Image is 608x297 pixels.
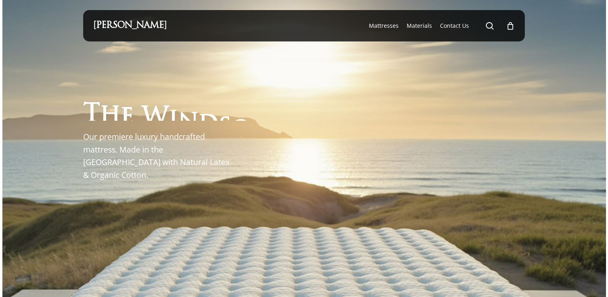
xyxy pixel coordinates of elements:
[100,104,121,128] span: h
[440,22,469,29] span: Contact Us
[369,22,399,30] a: Mattresses
[251,120,268,144] span: r
[199,112,218,137] span: d
[369,22,399,29] span: Mattresses
[218,115,231,139] span: s
[407,22,432,29] span: Materials
[83,96,268,121] h1: The Windsor
[83,130,234,181] p: Our premiere luxury handcrafted mattress. Made in the [GEOGRAPHIC_DATA] with Natural Latex & Orga...
[169,108,178,133] span: i
[178,110,199,134] span: n
[440,22,469,30] a: Contact Us
[121,105,134,130] span: e
[93,21,167,30] a: [PERSON_NAME]
[83,103,100,127] span: T
[231,117,251,142] span: o
[506,21,515,30] a: Cart
[142,106,169,131] span: W
[407,22,432,30] a: Materials
[365,10,515,41] nav: Main Menu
